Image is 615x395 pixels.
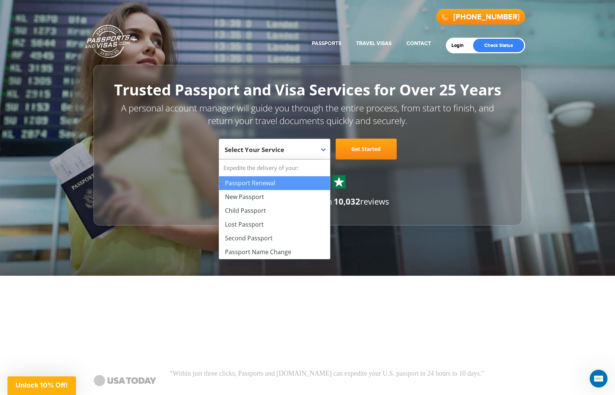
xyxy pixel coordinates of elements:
[225,142,323,162] span: Select Your Service
[298,196,332,207] span: based on
[7,376,76,395] div: Unlock 10% Off!
[334,196,389,207] span: reviews
[88,279,527,369] iframe: Customer reviews powered by Trustpilot
[219,159,330,176] strong: Expedite the delivery of your:
[219,139,330,159] span: Select Your Service
[219,231,330,245] li: Second Passport
[219,245,330,259] li: Passport Name Change
[451,42,469,48] a: Login
[88,369,162,392] img: USA-Today
[219,204,330,218] li: Child Passport
[85,25,137,58] a: Passports & [DOMAIN_NAME]
[333,176,345,187] img: Sprite St
[110,82,505,98] h1: Trusted Passport and Visa Services for Over 25 Years
[453,13,520,22] a: [PHONE_NUMBER]
[356,40,391,47] a: Travel Visas
[225,145,284,154] span: Select Your Service
[336,139,397,159] a: Get Started
[219,176,330,190] li: Passport Renewal
[110,102,505,127] p: A personal account manager will guide you through the entire process, from start to finish, and r...
[312,40,341,47] a: Passports
[219,159,330,259] li: Expedite the delivery of your:
[219,190,330,204] li: New Passport
[219,218,330,231] li: Lost Passport
[406,40,431,47] a: Contact
[16,381,68,389] span: Unlock 10% Off!
[170,369,527,379] p: “Within just three clicks, Passports and [DOMAIN_NAME] can expedite your U.S. passport in 24 hour...
[590,370,608,388] iframe: Intercom live chat
[334,196,360,207] strong: 10,032
[473,39,524,52] a: Check Status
